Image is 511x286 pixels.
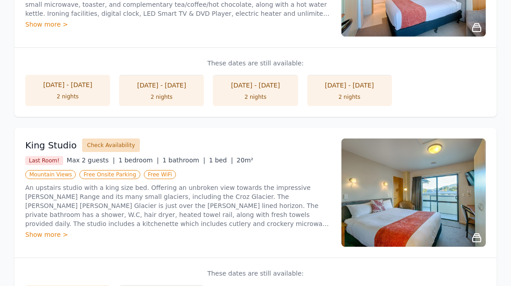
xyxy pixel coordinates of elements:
h3: King Studio [25,139,77,152]
div: Show more > [25,20,331,29]
span: Mountain Views [25,170,76,179]
span: Max 2 guests | [67,157,115,164]
span: Free Onsite Parking [79,170,140,179]
div: Show more > [25,230,331,239]
span: Last Room! [25,156,63,165]
div: 2 nights [128,93,195,101]
div: [DATE] - [DATE] [316,81,383,90]
span: 20m² [237,157,253,164]
div: 2 nights [222,93,289,101]
div: 2 nights [34,93,101,100]
div: [DATE] - [DATE] [222,81,289,90]
p: These dates are still available: [25,59,486,68]
span: 1 bedroom | [119,157,159,164]
span: 1 bed | [209,157,233,164]
p: An upstairs studio with a king size bed. Offering an unbroken view towards the impressive [PERSON... [25,183,331,228]
span: Free WiFi [144,170,176,179]
p: These dates are still available: [25,269,486,278]
div: [DATE] - [DATE] [128,81,195,90]
div: [DATE] - [DATE] [34,80,101,89]
span: 1 bathroom | [162,157,205,164]
div: 2 nights [316,93,383,101]
button: Check Availability [82,138,140,152]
